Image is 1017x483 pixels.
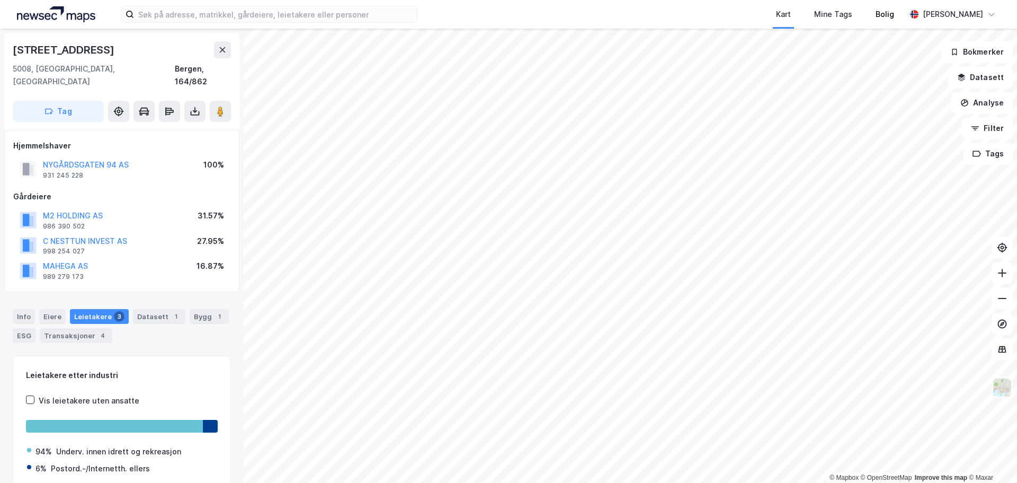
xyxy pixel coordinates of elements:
img: logo.a4113a55bc3d86da70a041830d287a7e.svg [17,6,95,22]
div: Kontrollprogram for chat [964,432,1017,483]
div: Kart [776,8,791,21]
div: Eiere [39,309,66,324]
a: Mapbox [829,474,859,481]
div: 31.57% [198,209,224,222]
button: Datasett [948,67,1013,88]
div: Gårdeiere [13,190,230,203]
div: Bygg [190,309,229,324]
div: Postord.-/Internetth. ellers [51,462,150,475]
div: Underv. innen idrett og rekreasjon [56,445,181,458]
div: 4 [97,330,108,341]
div: Info [13,309,35,324]
button: Tag [13,101,104,122]
input: Søk på adresse, matrikkel, gårdeiere, leietakere eller personer [134,6,417,22]
div: 998 254 027 [43,247,85,256]
div: 3 [114,311,124,322]
img: Z [992,377,1012,398]
div: Mine Tags [814,8,852,21]
div: 931 245 228 [43,171,83,180]
div: 27.95% [197,235,224,248]
div: Transaksjoner [40,328,112,343]
div: 100% [203,159,224,171]
button: Filter [962,118,1013,139]
div: 6% [35,462,47,475]
div: ESG [13,328,35,343]
div: [STREET_ADDRESS] [13,41,117,58]
div: 16.87% [197,260,224,273]
div: 989 279 173 [43,273,84,281]
button: Bokmerker [941,41,1013,63]
div: 986 390 502 [43,222,85,231]
div: Datasett [133,309,185,324]
div: [PERSON_NAME] [923,8,983,21]
div: 94% [35,445,52,458]
button: Analyse [951,92,1013,113]
div: Hjemmelshaver [13,139,230,152]
div: 1 [171,311,181,322]
div: Vis leietakere uten ansatte [39,394,139,407]
div: Leietakere [70,309,129,324]
a: Improve this map [915,474,967,481]
div: 1 [214,311,225,322]
div: Bolig [876,8,894,21]
button: Tags [964,143,1013,164]
div: Leietakere etter industri [26,369,218,382]
iframe: Chat Widget [964,432,1017,483]
div: Bergen, 164/862 [175,63,231,88]
div: 5008, [GEOGRAPHIC_DATA], [GEOGRAPHIC_DATA] [13,63,175,88]
a: OpenStreetMap [861,474,912,481]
